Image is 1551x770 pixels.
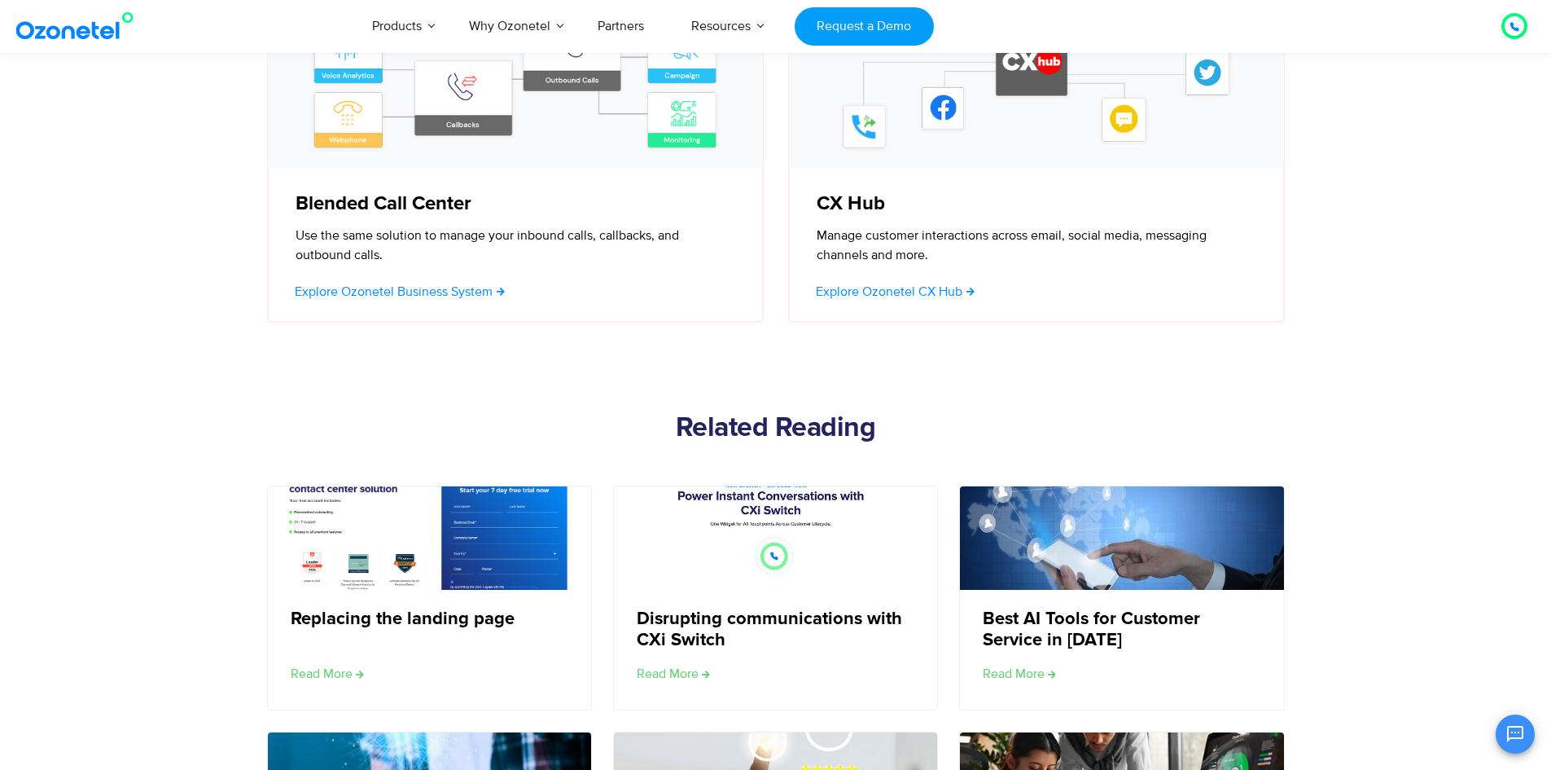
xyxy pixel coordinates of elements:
a: Disrupting communications with CXi Switch [637,609,913,652]
a: Best AI Tools for Customer Service in [DATE] [983,609,1259,652]
a: Read more about Best AI Tools for Customer Service in 2024 [983,664,1056,684]
h5: Blended Call Center​ [296,192,732,216]
a: Explore Ozonetel CX Hub [816,285,975,298]
h5: CX Hub [817,192,1253,216]
a: Read more about Disrupting communications with CXi Switch [637,664,710,684]
button: Open chat [1496,715,1535,754]
a: Request a Demo [795,7,934,46]
span: Explore Ozonetel CX Hub [816,285,962,298]
a: Read more about Replacing the landing page [291,664,364,684]
h2: Related Reading [267,412,1285,445]
a: Explore Ozonetel Business System [295,285,505,298]
p: Use the same solution to manage your inbound calls, callbacks, and outbound calls. [296,226,732,265]
a: Replacing the landing page [291,609,515,630]
p: Manage customer interactions across email, social media, messaging channels and more. [817,226,1253,265]
span: Explore Ozonetel Business System [295,285,493,298]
